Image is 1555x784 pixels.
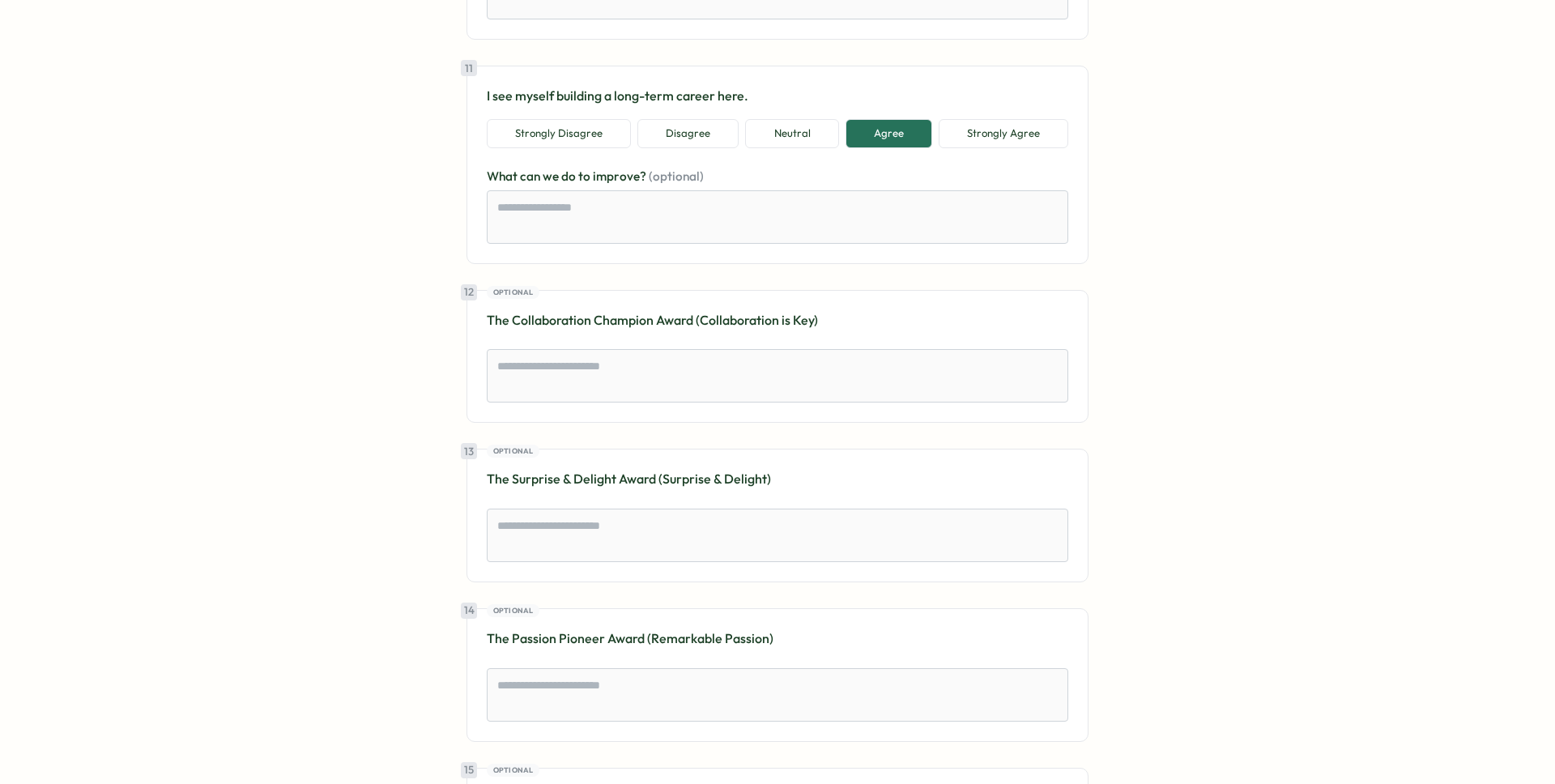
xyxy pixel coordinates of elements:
span: Optional [493,287,534,298]
span: Optional [493,605,534,616]
button: Strongly Disagree [487,119,631,148]
span: do [561,168,578,184]
button: Agree [846,119,932,148]
span: we [543,168,561,184]
span: Optional [493,765,534,776]
div: 12 [461,284,477,300]
span: improve? [593,168,649,184]
p: The Surprise & Delight Award (Surprise & Delight) [487,469,1068,489]
p: The Passion Pioneer Award (Remarkable Passion) [487,628,1068,649]
span: can [520,168,543,184]
p: I see myself building a long-term career here. [487,86,1068,106]
span: Optional [493,445,534,457]
button: Disagree [637,119,739,148]
p: The Collaboration Champion Award (Collaboration is Key) [487,310,1068,330]
div: 15 [461,762,477,778]
span: What [487,168,520,184]
button: Strongly Agree [939,119,1068,148]
div: 13 [461,443,477,459]
span: (optional) [649,168,704,184]
button: Neutral [745,119,838,148]
div: 14 [461,603,477,619]
span: to [578,168,593,184]
div: 11 [461,60,477,76]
